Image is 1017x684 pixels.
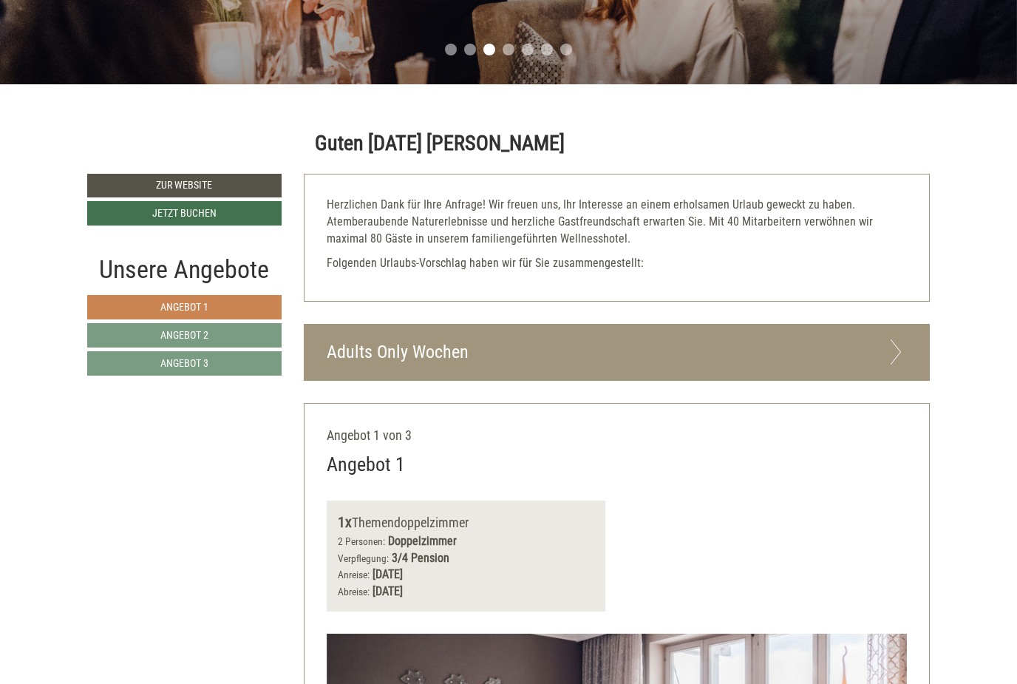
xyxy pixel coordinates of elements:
small: Anreise: [338,569,370,580]
a: Jetzt buchen [87,201,282,226]
div: Angebot 1 [327,451,405,478]
div: Adults Only Wochen [305,325,930,380]
span: Angebot 2 [160,329,208,341]
b: Doppelzimmer [388,534,457,548]
span: Angebot 3 [160,357,208,369]
p: Folgenden Urlaubs-Vorschlag haben wir für Sie zusammengestellt: [327,255,908,272]
span: Angebot 1 [160,301,208,313]
a: Zur Website [87,174,282,197]
small: 2 Personen: [338,535,385,547]
small: Abreise: [338,586,370,597]
div: Unsere Angebote [87,251,282,288]
span: Angebot 1 von 3 [327,427,412,443]
div: Themendoppelzimmer [338,512,595,533]
small: Verpflegung: [338,552,389,564]
h1: Guten [DATE] [PERSON_NAME] [315,132,565,155]
p: Herzlichen Dank für Ihre Anfrage! Wir freuen uns, Ihr Interesse an einem erholsamen Urlaub geweck... [327,197,908,248]
b: [DATE] [373,567,403,581]
b: 3/4 Pension [392,551,449,565]
b: [DATE] [373,584,403,598]
b: 1x [338,513,352,531]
